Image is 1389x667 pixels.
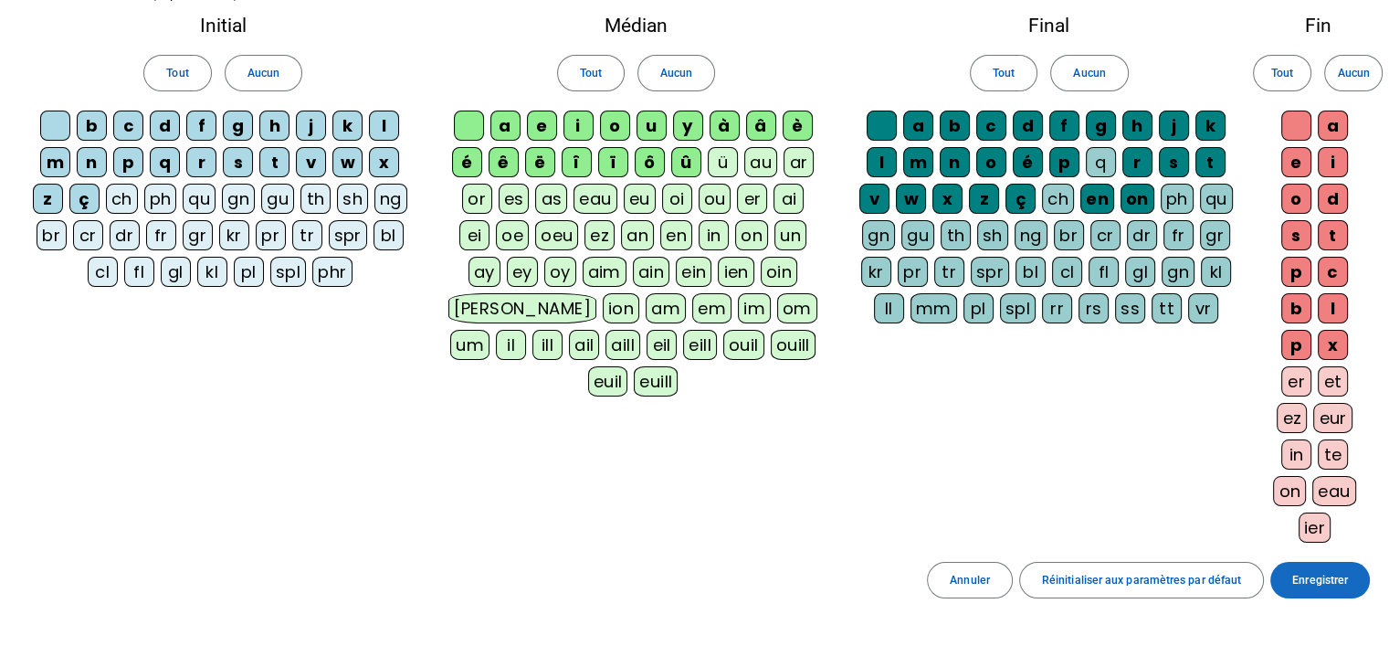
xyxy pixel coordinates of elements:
div: in [1281,439,1311,470]
div: p [1281,257,1311,287]
div: p [113,147,143,177]
div: i [1318,147,1348,177]
div: spr [329,220,367,250]
button: Aucun [637,55,715,91]
div: k [1195,111,1226,141]
div: ouil [723,330,764,360]
div: â [746,111,776,141]
div: g [223,111,253,141]
div: sh [337,184,368,214]
div: ei [459,220,489,250]
span: Aucun [660,64,692,83]
h2: Final [852,16,1247,36]
div: ail [569,330,599,360]
div: ô [635,147,665,177]
div: i [563,111,594,141]
div: gu [261,184,294,214]
div: b [940,111,970,141]
div: y [673,111,703,141]
div: ien [718,257,753,287]
div: bl [1015,257,1046,287]
div: ai [773,184,804,214]
div: or [462,184,492,214]
div: mm [910,293,957,323]
div: er [737,184,767,214]
div: er [1281,366,1311,397]
span: Tout [166,64,188,83]
div: dr [1127,220,1157,250]
div: e [527,111,557,141]
div: br [1054,220,1084,250]
button: Aucun [1050,55,1128,91]
div: oy [544,257,576,287]
div: spl [1000,293,1036,323]
span: Annuler [950,571,990,590]
div: pl [963,293,994,323]
div: q [150,147,180,177]
button: Réinitialiser aux paramètres par défaut [1019,562,1264,598]
div: an [621,220,654,250]
span: Tout [1271,64,1293,83]
div: gl [161,257,191,287]
h2: Médian [446,16,826,36]
div: x [932,184,963,214]
div: ch [1042,184,1074,214]
div: ç [1005,184,1036,214]
div: on [735,220,768,250]
div: û [671,147,701,177]
div: th [300,184,331,214]
div: en [660,220,692,250]
div: p [1281,330,1311,360]
button: Tout [557,55,625,91]
div: ill [532,330,563,360]
div: ion [603,293,639,323]
div: h [1122,111,1152,141]
div: ou [699,184,731,214]
div: s [1281,220,1311,250]
div: pl [234,257,264,287]
div: o [1281,184,1311,214]
div: [PERSON_NAME] [448,293,596,323]
div: spr [971,257,1009,287]
div: k [332,111,363,141]
div: en [1080,184,1114,214]
div: c [976,111,1006,141]
div: gu [901,220,934,250]
div: v [859,184,889,214]
div: g [1086,111,1116,141]
div: oi [662,184,692,214]
div: b [1281,293,1311,323]
div: te [1318,439,1348,470]
div: sh [977,220,1008,250]
div: am [646,293,686,323]
div: fr [1163,220,1194,250]
div: aim [583,257,626,287]
div: t [1195,147,1226,177]
div: j [1159,111,1189,141]
div: et [1318,366,1348,397]
div: î [562,147,592,177]
div: s [1159,147,1189,177]
div: spl [270,257,306,287]
div: tt [1152,293,1182,323]
div: x [369,147,399,177]
div: d [150,111,180,141]
div: euill [634,366,678,397]
div: cl [1052,257,1082,287]
span: Tout [993,64,1015,83]
div: qu [183,184,216,214]
button: Annuler [927,562,1013,598]
div: o [600,111,630,141]
div: eau [1312,476,1355,506]
div: ê [489,147,519,177]
div: ll [874,293,904,323]
div: l [369,111,399,141]
div: s [223,147,253,177]
span: Réinitialiser aux paramètres par défaut [1042,571,1241,590]
div: ier [1299,513,1331,543]
div: eau [573,184,616,214]
div: à [710,111,740,141]
span: Tout [580,64,602,83]
div: ouill [771,330,816,360]
div: ph [144,184,177,214]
